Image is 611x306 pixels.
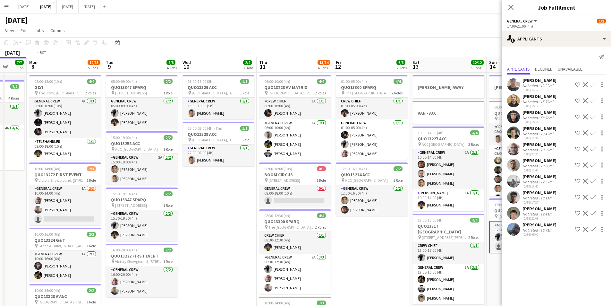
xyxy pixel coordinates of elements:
[502,3,611,12] h3: Job Fulfilment
[522,131,539,136] div: Not rated
[522,99,539,104] div: Not rated
[3,26,17,35] a: View
[522,179,539,184] div: Not rated
[539,131,555,136] div: 13.49mi
[535,67,553,71] span: Declined
[522,206,556,212] div: [PERSON_NAME]
[57,0,79,13] button: [DATE]
[539,163,555,168] div: 10.88mi
[539,196,555,200] div: 10.11mi
[522,200,556,205] div: [DATE] 17:27
[522,142,556,147] div: [PERSON_NAME]
[539,115,555,120] div: 58.76mi
[522,147,539,152] div: Not rated
[539,228,555,232] div: 16.71mi
[522,83,539,88] div: Not rated
[48,26,67,35] a: Comms
[507,19,533,23] span: General Crew
[522,126,556,131] div: [PERSON_NAME]
[522,168,556,172] div: [DATE] 12:44
[522,77,556,83] div: [PERSON_NAME]
[21,28,28,33] span: Edit
[597,19,606,23] span: 1/2
[522,222,556,228] div: [PERSON_NAME]
[522,196,539,200] div: Not rated
[522,136,556,140] div: [DATE] 16:34
[522,115,539,120] div: Not rated
[522,184,556,188] div: [DATE] 13:40
[13,0,35,13] button: [DATE]
[522,212,539,216] div: Not rated
[522,163,539,168] div: Not rated
[522,88,556,92] div: [DATE] 14:52
[18,26,30,35] a: Edit
[522,216,556,221] div: [DATE] 22:08
[522,152,556,156] div: [DATE] 21:30
[32,26,47,35] a: Jobs
[35,0,57,13] button: [DATE]
[539,147,555,152] div: 10.97mi
[79,0,100,13] button: [DATE]
[558,67,582,71] span: Unavailable
[5,15,28,25] h1: [DATE]
[522,93,556,99] div: [PERSON_NAME]
[522,228,539,232] div: Not rated
[522,232,556,237] div: [DATE] 05:00
[507,24,606,29] div: 17:00-21:00 (4h)
[507,19,538,23] button: General Crew
[50,28,65,33] span: Comms
[539,179,555,184] div: 12.52mi
[522,120,556,124] div: [DATE] 15:51
[502,31,611,47] div: Applicants
[522,109,556,115] div: [PERSON_NAME]
[5,28,14,33] span: View
[522,190,556,196] div: [PERSON_NAME]
[522,158,556,163] div: [PERSON_NAME]
[539,83,555,88] div: 12.22mi
[539,99,555,104] div: 15.79mi
[539,212,555,216] div: 12.41mi
[40,50,46,55] div: BST
[34,28,44,33] span: Jobs
[507,67,530,71] span: Applicants
[522,174,556,179] div: [PERSON_NAME]
[522,104,556,108] div: [DATE] 15:19
[5,49,20,56] div: [DATE]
